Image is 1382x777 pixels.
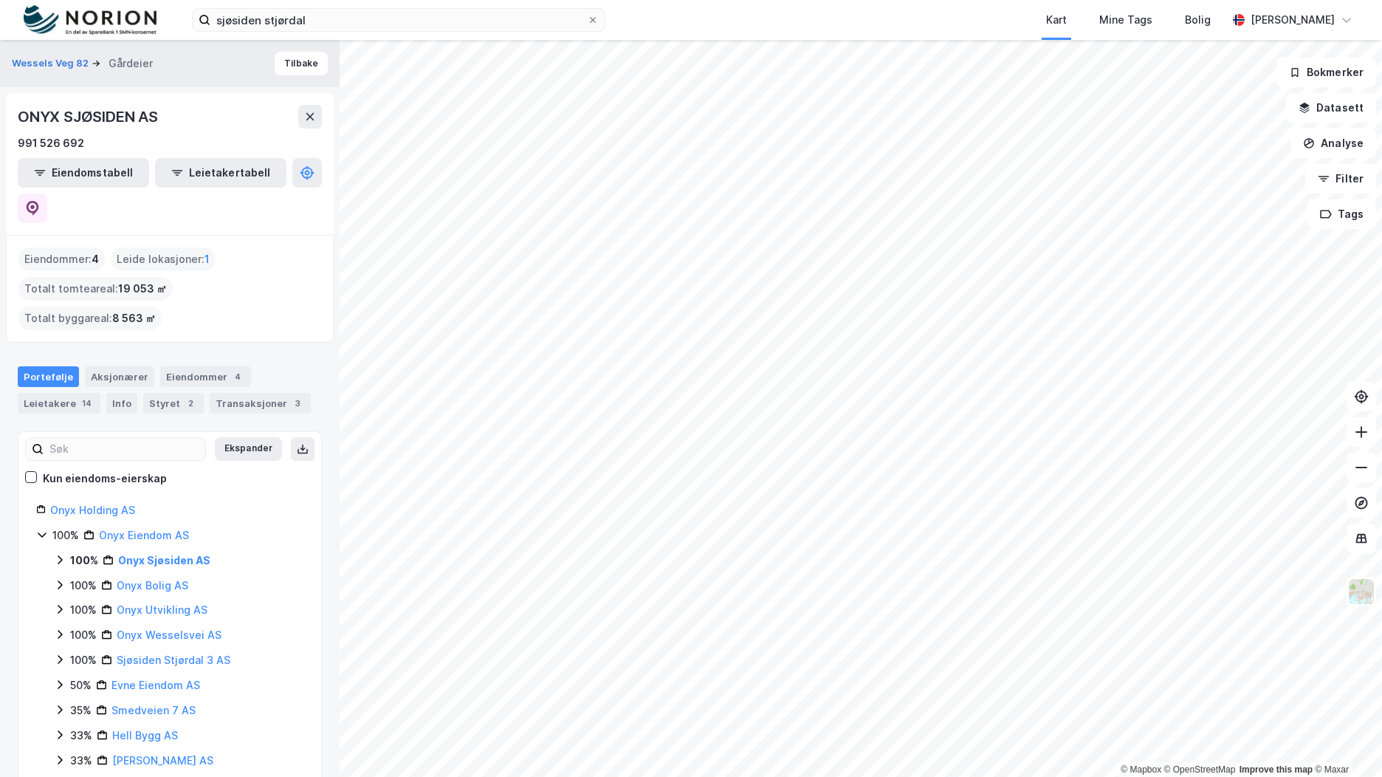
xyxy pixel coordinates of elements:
div: ONYX SJØSIDEN AS [18,105,161,129]
div: 14 [79,396,94,411]
span: 4 [92,250,99,268]
span: 8 563 ㎡ [112,309,156,327]
div: 100% [70,577,97,595]
a: Onyx Eiendom AS [99,529,189,541]
div: Totalt tomteareal : [18,277,173,301]
div: Aksjonærer [85,366,154,387]
div: 100% [52,527,79,544]
button: Filter [1305,164,1376,194]
button: Datasett [1286,93,1376,123]
div: 2 [183,396,198,411]
a: [PERSON_NAME] AS [112,754,213,767]
a: Mapbox [1121,764,1161,775]
div: 35% [70,702,92,719]
div: [PERSON_NAME] [1251,11,1335,29]
input: Søk på adresse, matrikkel, gårdeiere, leietakere eller personer [210,9,587,31]
div: Gårdeier [109,55,153,72]
iframe: Chat Widget [1308,706,1382,777]
div: 3 [290,396,305,411]
div: 50% [70,677,92,694]
div: Eiendommer [160,366,251,387]
div: Leietakere [18,393,100,414]
div: Mine Tags [1099,11,1152,29]
button: Wessels Veg 82 [12,56,92,71]
div: Styret [143,393,204,414]
input: Søk [44,438,205,460]
div: 33% [70,727,92,745]
div: 100% [70,601,97,619]
a: Onyx Utvikling AS [117,603,207,616]
div: Kun eiendoms-eierskap [43,470,167,487]
div: 100% [70,651,97,669]
img: Z [1347,578,1375,606]
div: 33% [70,752,92,770]
button: Eiendomstabell [18,158,149,188]
span: 19 053 ㎡ [118,280,167,298]
div: Kart [1046,11,1067,29]
span: 1 [204,250,210,268]
div: Eiendommer : [18,247,105,271]
a: Onyx Bolig AS [117,579,188,592]
a: Smedveien 7 AS [111,704,196,716]
div: Kontrollprogram for chat [1308,706,1382,777]
a: Improve this map [1240,764,1313,775]
a: Hell Bygg AS [112,729,178,742]
button: Ekspander [215,437,282,461]
div: 4 [230,369,245,384]
a: Onyx Wesselsvei AS [117,629,221,641]
a: Onyx Holding AS [50,504,135,516]
div: 991 526 692 [18,134,84,152]
button: Analyse [1290,129,1376,158]
button: Bokmerker [1276,58,1376,87]
button: Tags [1307,199,1376,229]
button: Leietakertabell [155,158,286,188]
div: Info [106,393,137,414]
a: Onyx Sjøsiden AS [118,554,210,567]
div: Portefølje [18,366,79,387]
a: OpenStreetMap [1164,764,1236,775]
div: Transaksjoner [210,393,311,414]
button: Tilbake [275,52,328,75]
div: Leide lokasjoner : [111,247,216,271]
div: Totalt byggareal : [18,307,162,330]
img: norion-logo.80e7a08dc31c2e691866.png [24,5,157,35]
a: Evne Eiendom AS [111,679,200,691]
div: 100% [70,626,97,644]
div: 100% [70,552,98,569]
div: Bolig [1185,11,1211,29]
a: Sjøsiden Stjørdal 3 AS [117,654,230,666]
